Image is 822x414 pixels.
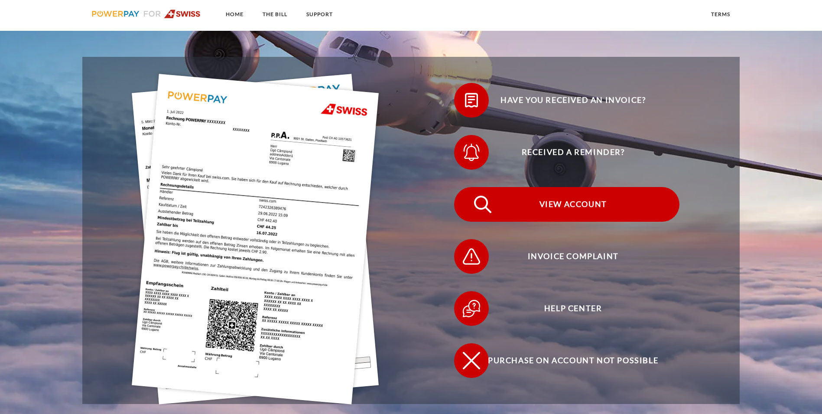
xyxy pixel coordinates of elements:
span: Invoice complaint [467,239,679,274]
img: qb_help.svg [461,298,482,319]
button: Have you received an invoice? [454,83,679,118]
a: Home [218,7,251,22]
a: SUPPORT [299,7,340,22]
span: Help Center [467,291,679,326]
button: View Account [454,187,679,222]
img: qb_bell.svg [461,141,482,163]
a: THE BILL [255,7,295,22]
img: qb_search.svg [472,194,494,215]
img: qb_close.svg [461,350,482,371]
button: Help Center [454,291,679,326]
button: Received a reminder? [454,135,679,170]
span: Have you received an invoice? [467,83,679,118]
button: Purchase on account not possible [454,343,679,378]
img: qb_warning.svg [461,246,482,267]
span: Received a reminder? [467,135,679,170]
a: Terms [704,7,738,22]
button: Invoice complaint [454,239,679,274]
span: Purchase on account not possible [467,343,679,378]
img: qb_bill.svg [461,89,482,111]
img: single_invoice_swiss_de.jpg [132,74,379,404]
span: View Account [467,187,679,222]
img: logo-swiss.svg [92,10,201,18]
